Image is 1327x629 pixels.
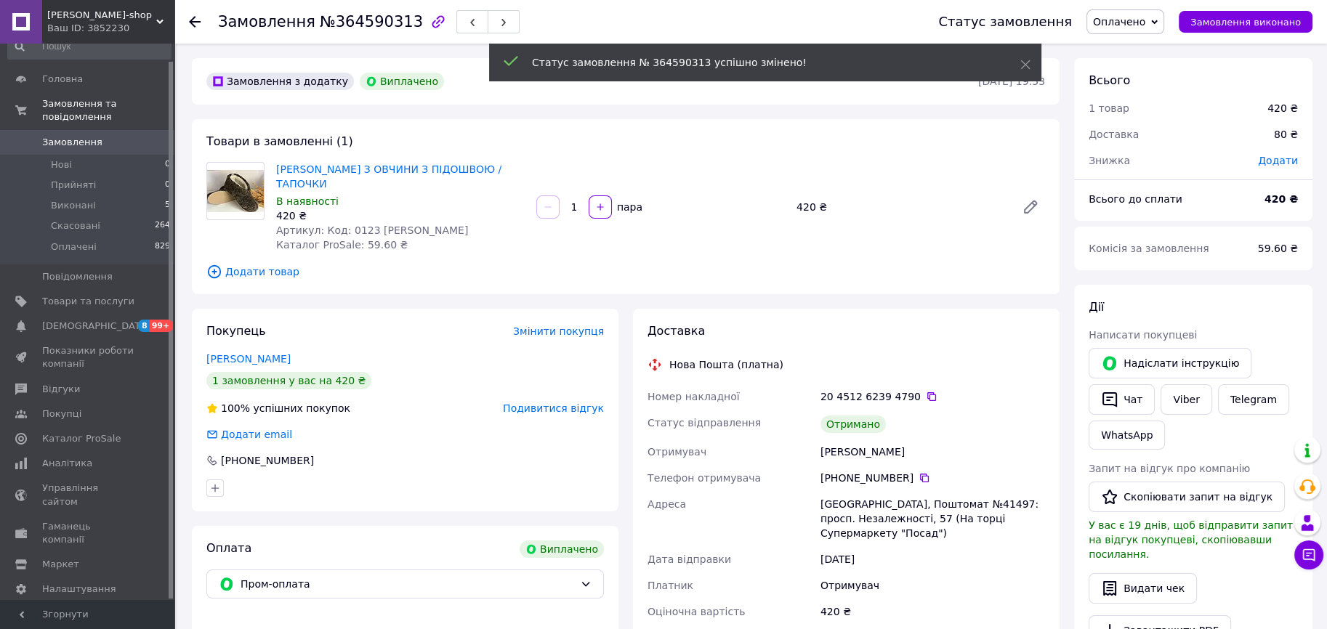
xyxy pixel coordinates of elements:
[165,199,170,212] span: 5
[1265,118,1307,150] div: 80 ₴
[42,520,134,546] span: Гаманець компанії
[206,134,353,148] span: Товари в замовленні (1)
[207,170,264,213] img: ЧУНІ З ОВЧИНИ З ПІДОШВОЮ / ТАПОЧКИ
[42,558,79,571] span: Маркет
[1089,73,1130,87] span: Всього
[1089,102,1129,114] span: 1 товар
[219,427,294,442] div: Додати email
[503,402,604,414] span: Подивитися відгук
[1294,540,1323,569] button: Чат з покупцем
[155,219,170,232] span: 264
[520,540,604,558] div: Виплачено
[42,457,92,470] span: Аналітика
[613,200,644,214] div: пара
[1218,384,1289,415] a: Telegram
[1016,192,1045,222] a: Редагувати
[791,197,1010,217] div: 420 ₴
[42,73,83,86] span: Головна
[42,97,174,123] span: Замовлення та повідомлення
[818,546,1048,572] div: [DATE]
[276,239,408,251] span: Каталог ProSale: 59.60 ₴
[42,407,81,421] span: Покупці
[648,498,686,510] span: Адреса
[648,553,731,565] span: Дата відправки
[1089,384,1155,415] button: Чат
[206,264,1045,280] span: Додати товар
[648,446,706,458] span: Отримувач
[206,73,354,90] div: Замовлення з додатку
[1190,17,1301,28] span: Замовлення виконано
[165,179,170,192] span: 0
[1265,193,1298,205] b: 420 ₴
[1179,11,1312,33] button: Замовлення виконано
[1161,384,1211,415] a: Viber
[51,240,97,253] span: Оплачені
[648,324,705,338] span: Доставка
[1089,329,1197,341] span: Написати покупцеві
[1089,482,1285,512] button: Скопіювати запит на відгук
[513,325,604,337] span: Змінити покупця
[276,224,468,236] span: Артикул: Код: 0123 [PERSON_NAME]
[818,439,1048,465] div: [PERSON_NAME]
[7,33,172,60] input: Пошук
[1089,193,1182,205] span: Всього до сплати
[532,55,984,70] div: Статус замовлення № 364590313 успішно змінено!
[818,598,1048,625] div: 420 ₴
[165,158,170,171] span: 0
[648,472,761,484] span: Телефон отримувача
[241,576,574,592] span: Пром-оплата
[1089,573,1197,604] button: Видати чек
[276,195,339,207] span: В наявності
[1258,243,1298,254] span: 59.60 ₴
[276,208,525,223] div: 420 ₴
[219,453,315,468] div: [PHONE_NUMBER]
[218,13,315,31] span: Замовлення
[820,415,886,433] div: Отримано
[666,357,787,372] div: Нова Пошта (платна)
[155,240,170,253] span: 829
[1267,101,1298,115] div: 420 ₴
[42,583,116,596] span: Налаштування
[47,22,174,35] div: Ваш ID: 3852230
[1089,421,1165,450] a: WhatsApp
[648,580,693,591] span: Платник
[206,372,371,389] div: 1 замовлення у вас на 420 ₴
[47,9,156,22] span: Kate-shop
[42,482,134,508] span: Управління сайтом
[42,344,134,370] span: Показники роботи компанії
[206,353,291,365] a: [PERSON_NAME]
[42,432,121,445] span: Каталог ProSale
[51,158,72,171] span: Нові
[648,417,761,429] span: Статус відправлення
[820,389,1045,404] div: 20 4512 6239 4790
[1089,300,1104,314] span: Дії
[150,320,174,332] span: 99+
[320,13,423,31] span: №364590313
[206,324,266,338] span: Покупець
[189,15,201,29] div: Повернутися назад
[1089,463,1250,474] span: Запит на відгук про компанію
[820,471,1045,485] div: [PHONE_NUMBER]
[818,572,1048,598] div: Отримувач
[42,295,134,308] span: Товари та послуги
[1089,243,1209,254] span: Комісія за замовлення
[1258,155,1298,166] span: Додати
[276,163,501,190] a: [PERSON_NAME] З ОВЧИНИ З ПІДОШВОЮ / ТАПОЧКИ
[1093,16,1145,28] span: Оплачено
[42,383,80,396] span: Відгуки
[1089,155,1130,166] span: Знижка
[51,219,100,232] span: Скасовані
[138,320,150,332] span: 8
[206,541,251,555] span: Оплата
[205,427,294,442] div: Додати email
[648,606,745,617] span: Оціночна вартість
[206,401,350,415] div: успішних покупок
[1089,519,1293,560] span: У вас є 19 днів, щоб відправити запит на відгук покупцеві, скопіювавши посилання.
[818,491,1048,546] div: [GEOGRAPHIC_DATA], Поштомат №41497: просп. Незалежності, 57 (На торці Супермаркету "Посад")
[42,270,113,283] span: Повідомлення
[42,320,150,333] span: [DEMOGRAPHIC_DATA]
[360,73,444,90] div: Виплачено
[648,391,740,402] span: Номер накладної
[1089,129,1139,140] span: Доставка
[1089,348,1251,378] button: Надіслати інструкцію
